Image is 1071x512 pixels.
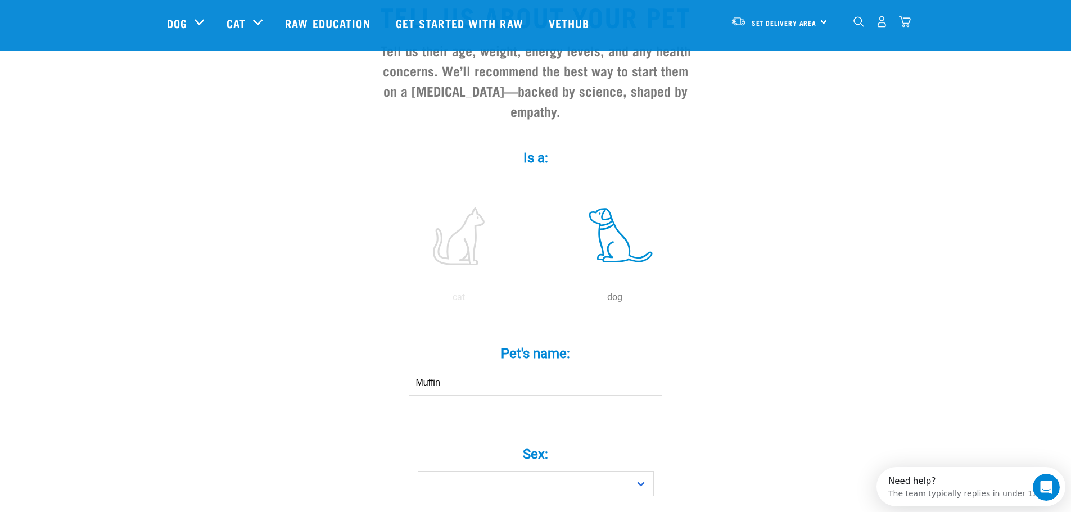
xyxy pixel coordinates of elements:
a: Cat [227,15,246,31]
div: The team typically replies in under 12h [12,19,166,30]
div: Open Intercom Messenger [4,4,200,35]
a: Vethub [537,1,604,46]
p: cat [383,291,535,304]
h3: Tell us their age, weight, energy levels, and any health concerns. We’ll recommend the best way t... [376,40,695,121]
label: Sex: [367,444,704,464]
div: Need help? [12,10,166,19]
img: van-moving.png [731,16,746,26]
iframe: Intercom live chat [1033,474,1060,501]
span: Set Delivery Area [752,21,817,25]
label: Is a: [367,148,704,168]
label: Pet's name: [367,343,704,364]
p: dog [539,291,691,304]
img: home-icon@2x.png [899,16,911,28]
a: Dog [167,15,187,31]
iframe: Intercom live chat discovery launcher [876,467,1065,506]
img: user.png [876,16,888,28]
img: home-icon-1@2x.png [853,16,864,27]
a: Get started with Raw [385,1,537,46]
a: Raw Education [274,1,384,46]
